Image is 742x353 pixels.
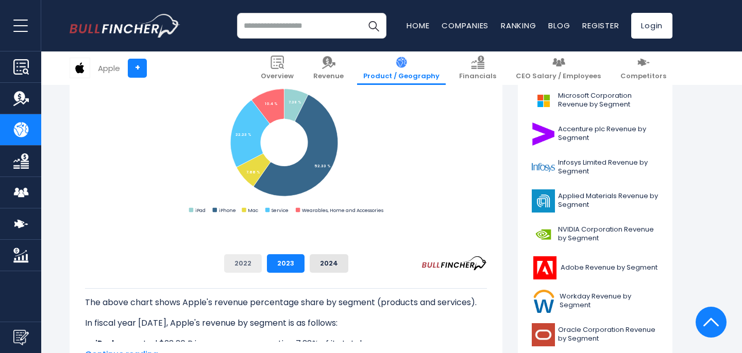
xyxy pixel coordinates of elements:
[516,72,601,81] span: CEO Salary / Employees
[620,72,666,81] span: Competitors
[361,13,386,39] button: Search
[532,122,555,146] img: ACN logo
[85,40,487,246] svg: Apple's Revenue Share by Segment
[85,296,487,309] p: The above chart shows Apple's revenue percentage share by segment (products and services).
[558,192,659,209] span: Applied Materials Revenue by Segment
[548,20,570,31] a: Blog
[532,89,555,112] img: MSFT logo
[558,158,659,176] span: Infosys Limited Revenue by Segment
[248,207,258,214] text: Mac
[442,20,488,31] a: Companies
[235,132,251,137] tspan: 22.23 %
[631,13,672,39] a: Login
[526,220,665,249] a: NVIDIA Corporation Revenue by Segment
[314,164,331,168] tspan: 52.33 %
[510,51,607,85] a: CEO Salary / Employees
[532,323,555,346] img: ORCL logo
[558,92,659,109] span: Microsoft Corporation Revenue by Segment
[526,86,665,115] a: Microsoft Corporation Revenue by Segment
[267,254,305,273] button: 2023
[128,59,147,78] a: +
[532,223,555,246] img: NVDA logo
[289,100,301,105] tspan: 7.38 %
[459,72,496,81] span: Financials
[224,254,262,273] button: 2022
[85,338,487,350] li: generated $28.30 B in revenue, representing 7.38% of its total revenue.
[363,72,440,81] span: Product / Geography
[302,207,383,214] text: Wearables, Home and Accessories
[70,58,90,78] img: AAPL logo
[265,101,278,106] tspan: 10.4 %
[219,207,236,214] text: iPhone
[614,51,672,85] a: Competitors
[526,153,665,182] a: Infosys Limited Revenue by Segment
[526,120,665,148] a: Accenture plc Revenue by Segment
[532,290,556,313] img: WDAY logo
[98,62,120,74] div: Apple
[195,207,206,214] text: iPad
[307,51,350,85] a: Revenue
[95,338,114,349] b: iPad
[561,263,657,272] span: Adobe Revenue by Segment
[582,20,619,31] a: Register
[558,225,659,243] span: NVIDIA Corporation Revenue by Segment
[357,51,446,85] a: Product / Geography
[558,125,659,143] span: Accenture plc Revenue by Segment
[255,51,300,85] a: Overview
[246,170,260,174] tspan: 7.66 %
[532,256,558,279] img: ADBE logo
[526,287,665,315] a: Workday Revenue by Segment
[501,20,536,31] a: Ranking
[532,156,555,179] img: INFY logo
[526,254,665,282] a: Adobe Revenue by Segment
[261,72,294,81] span: Overview
[310,254,348,273] button: 2024
[526,187,665,215] a: Applied Materials Revenue by Segment
[85,317,487,329] p: In fiscal year [DATE], Apple's revenue by segment is as follows:
[407,20,429,31] a: Home
[558,326,659,343] span: Oracle Corporation Revenue by Segment
[453,51,502,85] a: Financials
[70,14,180,38] img: bullfincher logo
[526,321,665,349] a: Oracle Corporation Revenue by Segment
[560,292,659,310] span: Workday Revenue by Segment
[532,189,555,213] img: AMAT logo
[272,207,289,214] text: Service
[313,72,344,81] span: Revenue
[70,14,180,38] a: Go to homepage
